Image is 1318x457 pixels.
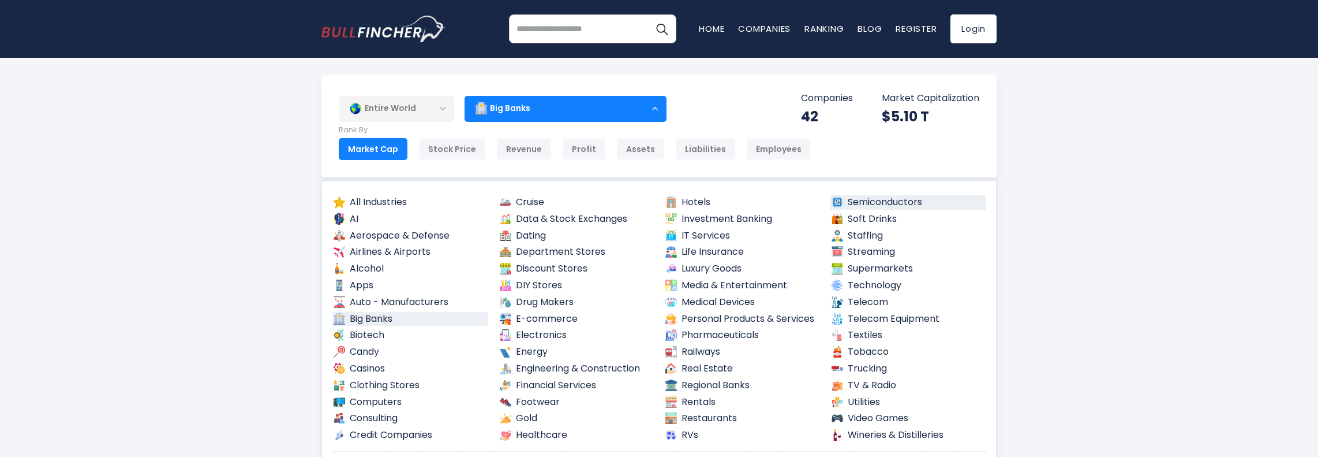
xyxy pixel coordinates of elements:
[332,245,488,259] a: Airlines & Airports
[664,411,820,426] a: Restaurants
[332,395,488,410] a: Computers
[499,428,654,443] a: Healthcare
[830,428,986,443] a: Wineries & Distilleries
[882,107,979,125] div: $5.10 T
[664,395,820,410] a: Rentals
[830,378,986,393] a: TV & Radio
[830,212,986,226] a: Soft Drinks
[830,229,986,243] a: Staffing
[499,411,654,426] a: Gold
[499,245,654,259] a: Department Stores
[332,378,488,393] a: Clothing Stores
[499,395,654,410] a: Footwear
[858,23,882,35] a: Blog
[499,362,654,376] a: Engineering & Construction
[339,138,407,160] div: Market Cap
[321,16,445,42] img: bullfincher logo
[499,212,654,226] a: Data & Stock Exchanges
[664,362,820,376] a: Real Estate
[332,411,488,426] a: Consulting
[332,262,488,276] a: Alcohol
[950,14,997,43] a: Login
[738,23,791,35] a: Companies
[332,195,488,210] a: All Industries
[664,295,820,310] a: Medical Devices
[499,378,654,393] a: Financial Services
[664,245,820,259] a: Life Insurance
[664,312,820,326] a: Personal Products & Services
[664,278,820,293] a: Media & Entertainment
[499,195,654,210] a: Cruise
[830,328,986,343] a: Textiles
[801,92,853,105] p: Companies
[664,212,820,226] a: Investment Banking
[804,23,844,35] a: Ranking
[332,229,488,243] a: Aerospace & Defense
[465,95,667,122] div: Big Banks
[617,138,664,160] div: Assets
[830,395,986,410] a: Utilities
[896,23,937,35] a: Register
[830,345,986,359] a: Tobacco
[830,278,986,293] a: Technology
[499,328,654,343] a: Electronics
[419,138,485,160] div: Stock Price
[332,212,488,226] a: AI
[499,262,654,276] a: Discount Stores
[830,245,986,259] a: Streaming
[830,195,986,210] a: Semiconductors
[332,278,488,293] a: Apps
[499,295,654,310] a: Drug Makers
[801,107,853,125] div: 42
[497,138,551,160] div: Revenue
[332,312,488,326] a: Big Banks
[332,362,488,376] a: Casinos
[664,328,820,343] a: Pharmaceuticals
[676,138,735,160] div: Liabilities
[499,278,654,293] a: DIY Stores
[664,378,820,393] a: Regional Banks
[499,312,654,326] a: E-commerce
[664,428,820,443] a: RVs
[830,411,986,426] a: Video Games
[830,295,986,310] a: Telecom
[664,229,820,243] a: IT Services
[332,428,488,443] a: Credit Companies
[332,345,488,359] a: Candy
[664,345,820,359] a: Railways
[332,295,488,310] a: Auto - Manufacturers
[339,125,811,135] p: Rank By
[332,328,488,343] a: Biotech
[499,229,654,243] a: Dating
[830,262,986,276] a: Supermarkets
[339,95,454,122] div: Entire World
[830,362,986,376] a: Trucking
[747,138,811,160] div: Employees
[563,138,605,160] div: Profit
[664,262,820,276] a: Luxury Goods
[699,23,724,35] a: Home
[882,92,979,105] p: Market Capitalization
[499,345,654,359] a: Energy
[647,14,676,43] button: Search
[664,195,820,210] a: Hotels
[321,16,445,42] a: Go to homepage
[830,312,986,326] a: Telecom Equipment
